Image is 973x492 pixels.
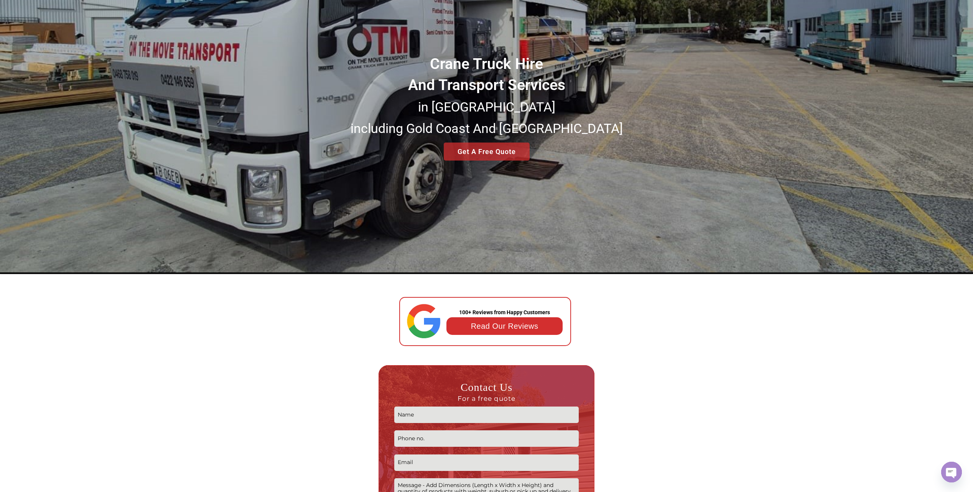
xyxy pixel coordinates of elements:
[394,394,579,403] span: For a free quote
[351,99,623,136] small: in [GEOGRAPHIC_DATA] including Gold Coast And [GEOGRAPHIC_DATA]
[394,430,579,447] input: Phone no.
[471,322,538,330] a: Read Our Reviews
[394,454,579,471] input: Email
[459,309,550,315] strong: 100+ Reviews from Happy Customers
[394,407,579,423] input: Name
[444,143,530,161] a: Get A Free Quote
[394,380,579,403] h3: Contact Us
